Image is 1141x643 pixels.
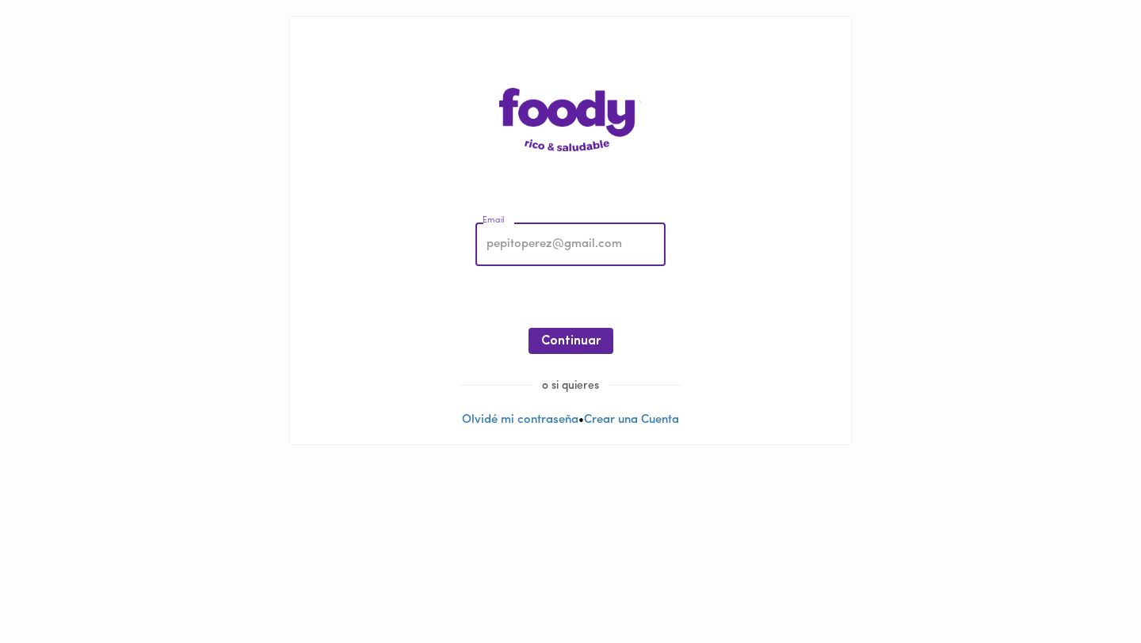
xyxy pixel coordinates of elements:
span: Continuar [541,334,601,349]
a: Olvidé mi contraseña [462,414,578,426]
div: • [290,17,851,444]
span: o si quieres [532,380,609,392]
img: logo-main-page.png [499,88,642,151]
a: Crear una Cuenta [584,414,679,426]
button: Continuar [529,328,613,354]
input: pepitoperez@gmail.com [475,223,666,267]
